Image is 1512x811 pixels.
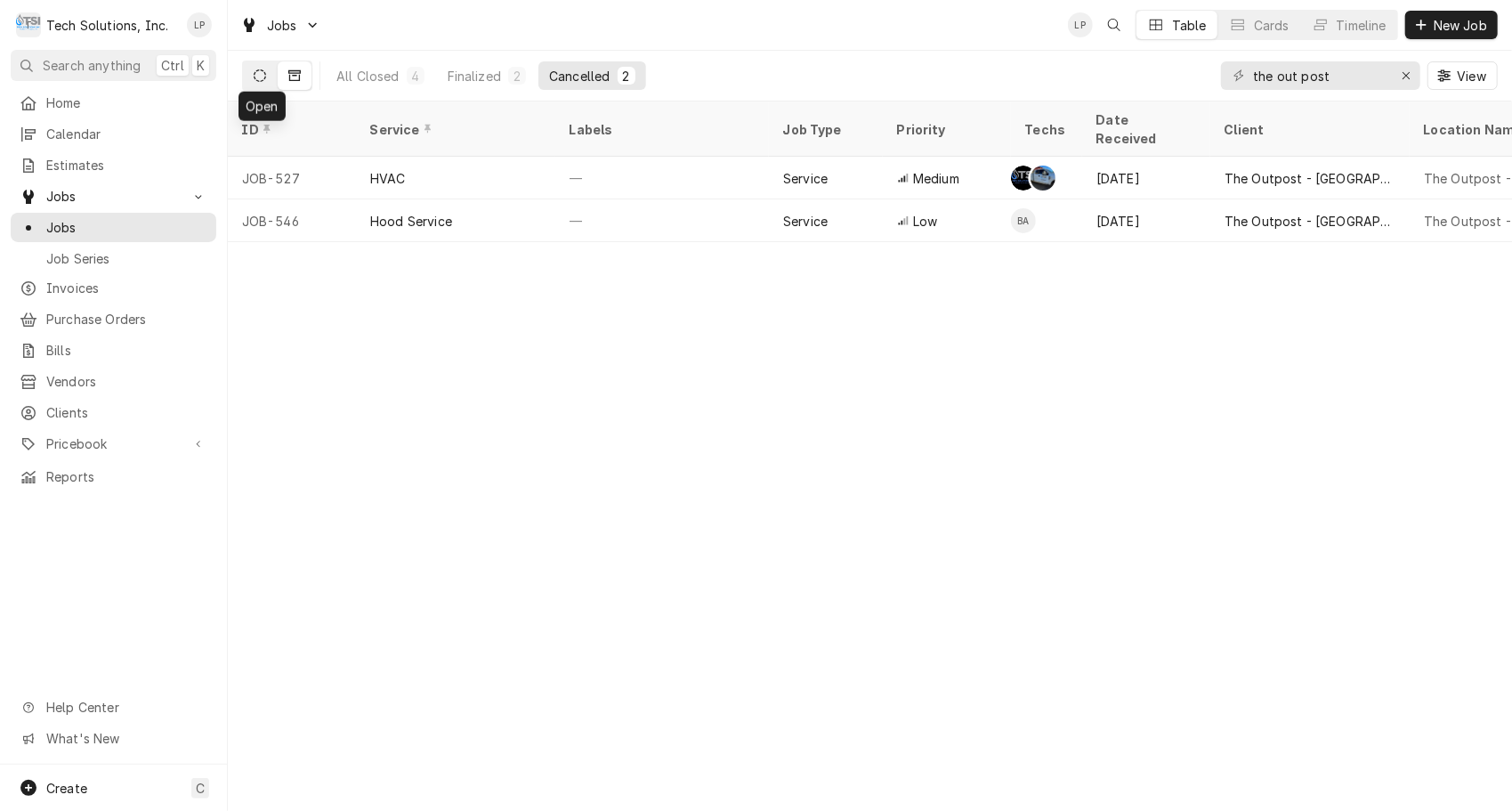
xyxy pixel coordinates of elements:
div: Lisa Paschal's Avatar [187,12,212,37]
div: LP [1068,12,1093,37]
span: Reports [46,467,207,486]
span: K [197,56,205,75]
div: [DATE] [1082,157,1210,199]
div: Brian Alexander's Avatar [1011,208,1036,233]
div: The Outpost - [GEOGRAPHIC_DATA] [1225,212,1395,231]
span: Estimates [46,156,207,174]
div: All Closed [336,67,400,85]
span: What's New [46,729,206,748]
span: Home [46,93,207,112]
div: 4 [410,67,421,85]
input: Keyword search [1253,61,1387,90]
span: C [196,779,205,798]
div: JOB-527 [228,157,356,199]
span: Create [46,781,87,796]
button: Search anythingCtrlK [11,50,216,81]
span: Low [913,212,937,231]
a: Estimates [11,150,216,180]
div: Techs [1025,120,1068,139]
div: Service [370,120,538,139]
a: Invoices [11,273,216,303]
button: Open search [1100,11,1128,39]
div: The Outpost - [GEOGRAPHIC_DATA] [1225,169,1395,188]
div: Client [1225,120,1392,139]
div: Date Received [1096,110,1193,148]
div: Finalized [448,67,501,85]
span: Pricebook [46,434,181,453]
div: LP [187,12,212,37]
div: Service [783,212,828,231]
span: Calendar [46,125,207,143]
span: Ctrl [161,56,184,75]
div: Timeline [1337,16,1387,35]
span: New Job [1430,16,1491,35]
span: Jobs [46,218,207,237]
div: T [16,12,41,37]
div: Joe Paschal's Avatar [1031,166,1055,191]
div: [DATE] [1082,199,1210,242]
div: Tech Solutions, Inc.'s Avatar [16,12,41,37]
a: Vendors [11,367,216,396]
div: Austin Fox's Avatar [1011,166,1036,191]
div: ID [242,120,338,139]
div: Tech Solutions, Inc. [46,16,168,35]
span: Jobs [46,187,181,206]
span: Invoices [46,279,207,297]
div: Lisa Paschal's Avatar [1068,12,1093,37]
div: Labels [570,120,755,139]
span: Clients [46,403,207,422]
span: Jobs [267,16,297,35]
a: Purchase Orders [11,304,216,334]
div: 2 [621,67,632,85]
div: JP [1031,166,1055,191]
a: Go to What's New [11,724,216,753]
span: Help Center [46,698,206,717]
div: Hood Service [370,212,452,231]
span: Search anything [43,56,141,75]
div: Service [783,169,828,188]
span: View [1453,67,1490,85]
a: Bills [11,336,216,365]
div: HVAC [370,169,406,188]
a: Go to Jobs [11,182,216,211]
div: Cards [1254,16,1290,35]
div: — [555,157,769,199]
div: AF [1011,166,1036,191]
div: JOB-546 [228,199,356,242]
div: Cancelled [549,67,610,85]
a: Go to Help Center [11,693,216,722]
div: 2 [512,67,522,85]
span: Job Series [46,249,207,268]
div: — [555,199,769,242]
a: Calendar [11,119,216,149]
button: New Job [1405,11,1498,39]
a: Reports [11,462,216,491]
a: Job Series [11,244,216,273]
button: View [1427,61,1498,90]
span: Medium [913,169,959,188]
span: Vendors [46,372,207,391]
span: Purchase Orders [46,310,207,328]
button: Erase input [1392,61,1420,90]
a: Go to Pricebook [11,429,216,458]
div: Priority [897,120,993,139]
span: Bills [46,341,207,360]
div: BA [1011,208,1036,233]
a: Home [11,88,216,118]
div: Open [239,92,286,121]
div: Table [1172,16,1207,35]
div: Job Type [783,120,869,139]
a: Clients [11,398,216,427]
a: Go to Jobs [233,11,327,40]
a: Jobs [11,213,216,242]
